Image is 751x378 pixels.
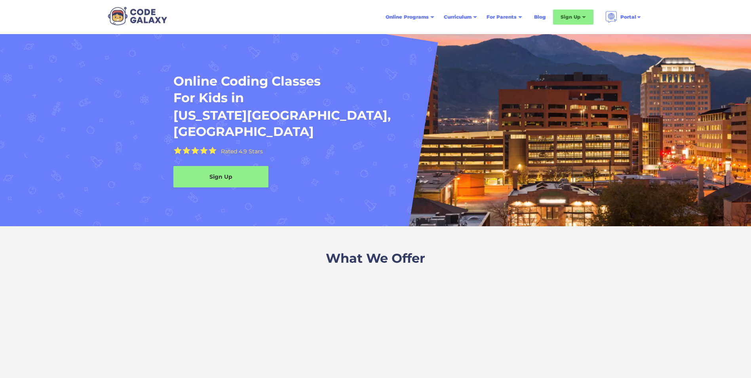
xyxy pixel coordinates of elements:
img: Yellow Star - the Code Galaxy [174,147,182,154]
div: For Parents [487,13,517,21]
a: Sign Up [173,166,268,187]
div: Online Programs [386,13,429,21]
div: Curriculum [444,13,472,21]
img: Yellow Star - the Code Galaxy [183,147,190,154]
div: Rated 4.9 Stars [221,149,263,154]
img: Yellow Star - the Code Galaxy [191,147,199,154]
a: Blog [529,10,551,24]
img: Yellow Star - the Code Galaxy [209,147,217,154]
img: Yellow Star - the Code Galaxy [200,147,208,154]
div: Portal [620,13,636,21]
h1: [US_STATE][GEOGRAPHIC_DATA], [GEOGRAPHIC_DATA] [173,107,490,140]
h1: Online Coding Classes For Kids in [173,73,515,106]
div: Sign Up [561,13,580,21]
div: Sign Up [173,173,268,181]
